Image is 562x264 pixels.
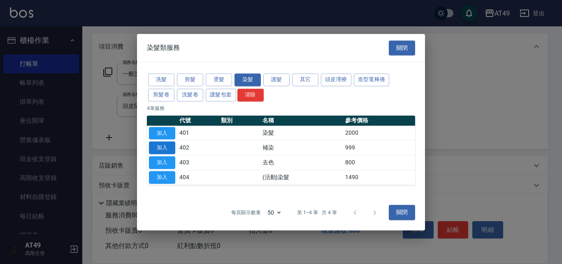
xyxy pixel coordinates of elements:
button: 護髮包套 [206,89,236,101]
p: 4 筆服務 [147,105,415,112]
button: 加入 [149,171,175,184]
button: 加入 [149,156,175,169]
td: 403 [177,155,219,170]
button: 造型電棒捲 [354,73,390,86]
div: 50 [264,201,284,224]
span: 染髮類服務 [147,44,180,52]
button: 關閉 [389,205,415,220]
th: 代號 [177,115,219,126]
td: 402 [177,140,219,155]
td: 去色 [260,155,343,170]
button: 染髮 [235,73,261,86]
th: 名稱 [260,115,343,126]
td: 2000 [343,126,415,140]
td: 補染 [260,140,343,155]
td: (活動)染髮 [260,170,343,185]
button: 其它 [292,73,318,86]
p: 每頁顯示數量 [231,209,261,216]
td: 404 [177,170,219,185]
td: 401 [177,126,219,140]
button: 洗髮卷 [177,89,203,101]
button: 剪髮 [177,73,203,86]
button: 關閉 [389,40,415,56]
button: 加入 [149,127,175,140]
button: 護髮 [263,73,290,86]
button: 清除 [237,89,264,101]
td: 1490 [343,170,415,185]
td: 染髮 [260,126,343,140]
th: 類別 [219,115,260,126]
button: 頭皮理療 [321,73,351,86]
button: 加入 [149,142,175,154]
td: 999 [343,140,415,155]
button: 燙髮 [206,73,232,86]
th: 參考價格 [343,115,415,126]
button: 剪髮卷 [148,89,174,101]
p: 第 1–4 筆 共 4 筆 [297,209,337,216]
td: 800 [343,155,415,170]
button: 洗髮 [148,73,174,86]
